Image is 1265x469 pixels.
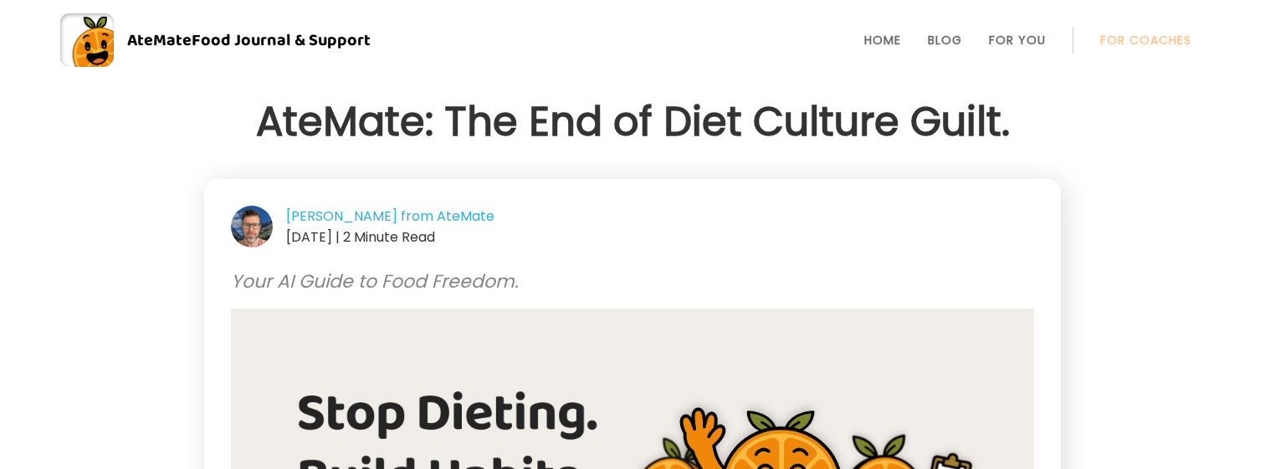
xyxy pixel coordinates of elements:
[231,206,273,247] img: mountains-tom-profile-photo-light.jpg
[114,27,371,54] div: AteMate
[60,13,1205,67] a: AteMateFood Journal & Support
[231,261,1034,295] p: Your AI Guide to Food Freedom.
[928,33,962,47] a: Blog
[989,33,1046,47] a: For You
[864,33,901,47] a: Home
[1100,33,1191,47] a: For Coaches
[286,206,494,227] a: [PERSON_NAME] from AteMate
[231,227,1034,247] div: [DATE] | 2 Minute Read
[192,27,371,54] span: Food Journal & Support
[204,92,1061,152] h1: AteMate: The End of Diet Culture Guilt.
